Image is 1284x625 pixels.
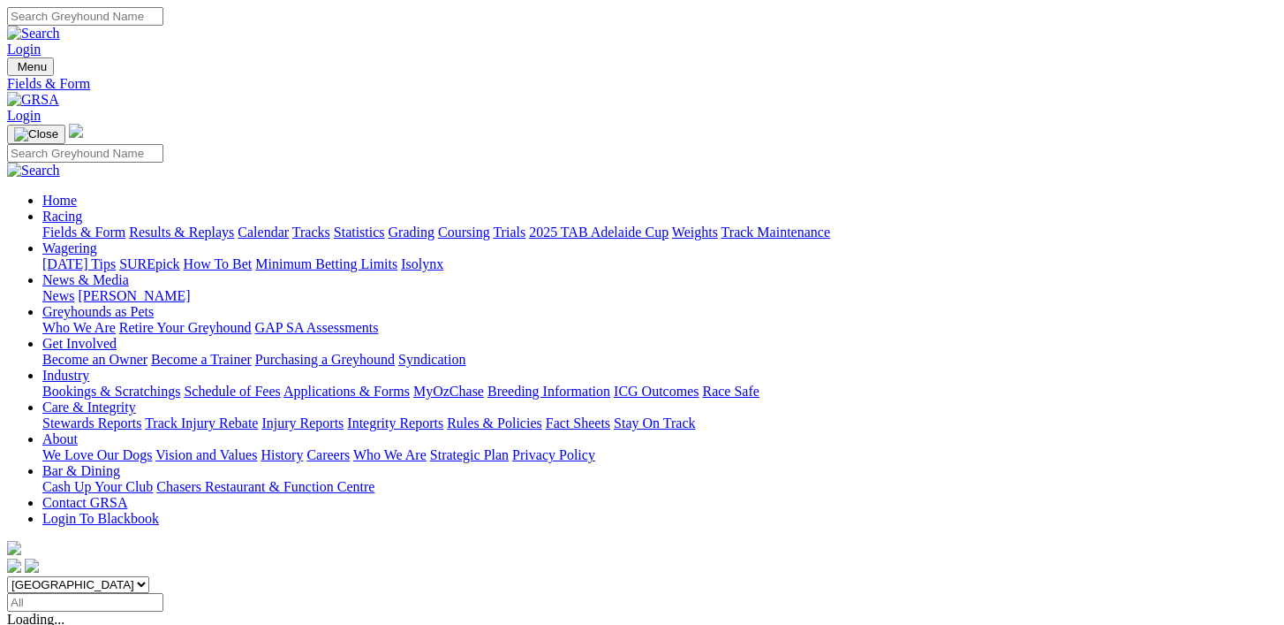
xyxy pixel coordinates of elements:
[42,256,116,271] a: [DATE] Tips
[42,304,154,319] a: Greyhounds as Pets
[42,479,1277,495] div: Bar & Dining
[672,225,718,240] a: Weights
[42,336,117,351] a: Get Involved
[42,288,1277,304] div: News & Media
[119,256,179,271] a: SUREpick
[447,415,542,431] a: Rules & Policies
[119,320,252,335] a: Retire Your Greyhound
[42,225,125,240] a: Fields & Form
[7,92,59,108] img: GRSA
[7,42,41,57] a: Login
[42,209,82,224] a: Racing
[145,415,258,431] a: Track Injury Rebate
[255,256,397,271] a: Minimum Betting Limits
[255,320,379,335] a: GAP SA Assessments
[7,163,60,179] img: Search
[7,7,163,26] input: Search
[184,384,280,399] a: Schedule of Fees
[42,352,1277,368] div: Get Involved
[7,26,60,42] img: Search
[334,225,385,240] a: Statistics
[702,384,759,399] a: Race Safe
[42,511,159,526] a: Login To Blackbook
[42,447,1277,463] div: About
[238,225,289,240] a: Calendar
[438,225,490,240] a: Coursing
[493,225,525,240] a: Trials
[42,479,153,494] a: Cash Up Your Club
[42,431,78,446] a: About
[7,125,65,144] button: Toggle navigation
[529,225,668,240] a: 2025 TAB Adelaide Cup
[184,256,253,271] a: How To Bet
[7,76,1277,92] a: Fields & Form
[261,447,303,462] a: History
[42,463,120,478] a: Bar & Dining
[129,225,234,240] a: Results & Replays
[156,479,374,494] a: Chasers Restaurant & Function Centre
[292,225,330,240] a: Tracks
[42,320,116,335] a: Who We Are
[721,225,830,240] a: Track Maintenance
[42,384,180,399] a: Bookings & Scratchings
[42,225,1277,240] div: Racing
[42,272,129,287] a: News & Media
[42,400,136,415] a: Care & Integrity
[347,415,443,431] a: Integrity Reports
[283,384,410,399] a: Applications & Forms
[261,415,344,431] a: Injury Reports
[42,495,127,510] a: Contact GRSA
[42,193,77,208] a: Home
[42,240,97,255] a: Wagering
[42,447,152,462] a: We Love Our Dogs
[7,593,163,612] input: Select date
[42,415,1277,431] div: Care & Integrity
[255,352,395,367] a: Purchasing a Greyhound
[512,447,595,462] a: Privacy Policy
[487,384,610,399] a: Breeding Information
[18,60,47,73] span: Menu
[69,124,83,138] img: logo-grsa-white.png
[7,57,54,76] button: Toggle navigation
[389,225,434,240] a: Grading
[42,415,141,431] a: Stewards Reports
[151,352,252,367] a: Become a Trainer
[546,415,610,431] a: Fact Sheets
[430,447,509,462] a: Strategic Plan
[614,415,695,431] a: Stay On Track
[7,559,21,573] img: facebook.svg
[413,384,484,399] a: MyOzChase
[78,288,190,303] a: [PERSON_NAME]
[155,447,257,462] a: Vision and Values
[42,256,1277,272] div: Wagering
[42,352,147,367] a: Become an Owner
[14,127,58,141] img: Close
[401,256,443,271] a: Isolynx
[25,559,39,573] img: twitter.svg
[42,288,74,303] a: News
[306,447,350,462] a: Careers
[42,368,89,383] a: Industry
[42,384,1277,400] div: Industry
[614,384,699,399] a: ICG Outcomes
[7,108,41,123] a: Login
[42,320,1277,336] div: Greyhounds as Pets
[7,541,21,555] img: logo-grsa-white.png
[7,144,163,163] input: Search
[398,352,465,367] a: Syndication
[353,447,427,462] a: Who We Are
